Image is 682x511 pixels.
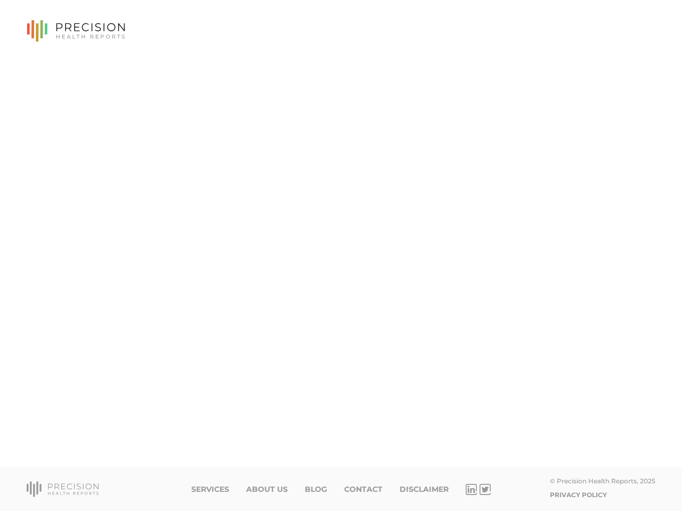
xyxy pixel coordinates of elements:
[246,485,288,494] a: About Us
[305,485,327,494] a: Blog
[191,485,229,494] a: Services
[550,477,655,485] div: © Precision Health Reports, 2025
[550,491,607,499] a: Privacy Policy
[344,485,383,494] a: Contact
[400,485,449,494] a: Disclaimer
